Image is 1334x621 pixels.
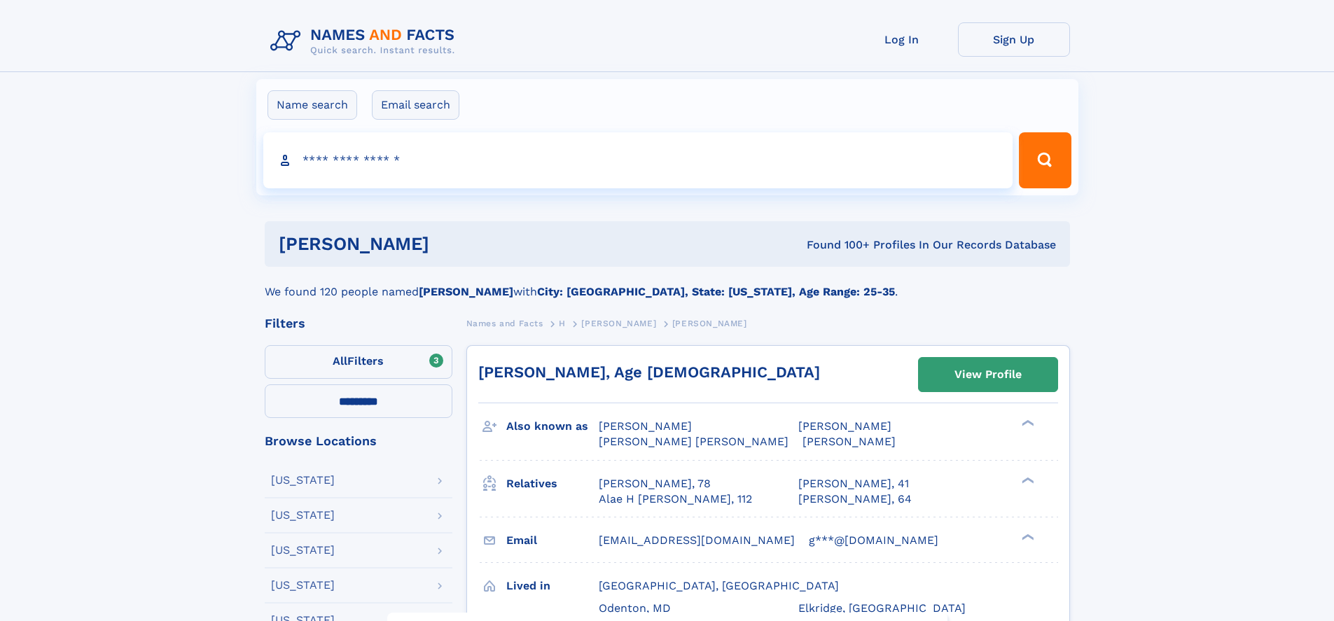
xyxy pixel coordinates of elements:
span: [PERSON_NAME] [798,419,891,433]
label: Name search [268,90,357,120]
div: [US_STATE] [271,510,335,521]
span: H [559,319,566,328]
span: [PERSON_NAME] [PERSON_NAME] [599,435,788,448]
span: [GEOGRAPHIC_DATA], [GEOGRAPHIC_DATA] [599,579,839,592]
span: g***@[DOMAIN_NAME] [809,533,938,547]
a: Names and Facts [466,314,543,332]
span: All [333,354,347,368]
span: Elkridge, [GEOGRAPHIC_DATA] [798,601,966,615]
div: [US_STATE] [271,475,335,486]
div: [US_STATE] [271,580,335,591]
h1: [PERSON_NAME] [279,235,618,253]
a: Sign Up [958,22,1070,57]
h3: Also known as [506,414,599,438]
span: [EMAIL_ADDRESS][DOMAIN_NAME] [599,533,795,547]
div: Filters [265,317,452,330]
a: [PERSON_NAME] [581,314,656,332]
h3: Lived in [506,574,599,598]
div: [US_STATE] [271,545,335,556]
a: [PERSON_NAME], 64 [798,491,912,507]
label: Email search [372,90,459,120]
div: ❯ [1018,419,1035,428]
span: [PERSON_NAME] [672,319,747,328]
button: Search Button [1019,132,1071,188]
a: [PERSON_NAME], Age [DEMOGRAPHIC_DATA] [478,363,820,381]
label: Filters [265,345,452,379]
a: View Profile [919,358,1057,391]
div: We found 120 people named with . [265,267,1070,300]
div: View Profile [954,358,1022,391]
input: search input [263,132,1013,188]
span: Odenton, MD [599,601,671,615]
a: Log In [846,22,958,57]
b: [PERSON_NAME] [419,285,513,298]
div: Found 100+ Profiles In Our Records Database [618,237,1056,253]
h3: Email [506,529,599,552]
div: ❯ [1018,532,1035,541]
span: [PERSON_NAME] [581,319,656,328]
b: City: [GEOGRAPHIC_DATA], State: [US_STATE], Age Range: 25-35 [537,285,895,298]
a: H [559,314,566,332]
span: [PERSON_NAME] [803,435,896,448]
a: [PERSON_NAME], 41 [798,476,909,491]
img: Logo Names and Facts [265,22,466,60]
div: Browse Locations [265,435,452,447]
a: [PERSON_NAME], 78 [599,476,711,491]
div: ❯ [1018,475,1035,484]
h3: Relatives [506,472,599,496]
a: Alae H [PERSON_NAME], 112 [599,491,752,507]
span: [PERSON_NAME] [599,419,692,433]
